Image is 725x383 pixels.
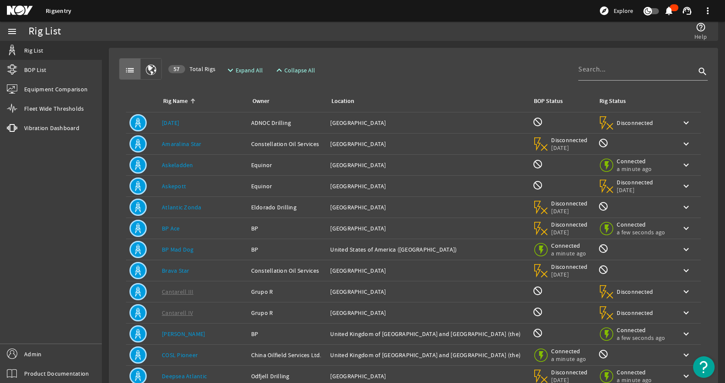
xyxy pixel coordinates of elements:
mat-icon: BOP Monitoring not available for this rig [533,117,543,127]
span: Disconnected [551,221,588,228]
a: Cantarell IV [162,309,193,317]
div: [GEOGRAPHIC_DATA] [330,140,526,148]
span: Admin [24,350,41,358]
div: Constellation Oil Services [251,266,324,275]
span: a minute ago [617,165,653,173]
div: Location [330,97,522,106]
a: Askepott [162,182,186,190]
span: [DATE] [551,207,588,215]
div: China Oilfield Services Ltd. [251,351,324,359]
div: [GEOGRAPHIC_DATA] [330,203,526,212]
span: a minute ago [551,249,588,257]
div: Grupo R [251,287,324,296]
span: Fleet Wide Thresholds [24,104,84,113]
span: Disconnected [551,263,588,271]
span: Expand All [236,66,263,75]
mat-icon: BOP Monitoring not available for this rig [533,286,543,296]
button: Open Resource Center [693,356,715,378]
div: [GEOGRAPHIC_DATA] [330,372,526,380]
mat-icon: BOP Monitoring not available for this rig [533,180,543,190]
div: BOP Status [534,97,563,106]
mat-icon: keyboard_arrow_down [681,244,691,255]
div: [GEOGRAPHIC_DATA] [330,266,526,275]
mat-icon: support_agent [682,6,692,16]
span: Connected [617,368,653,376]
span: Explore [614,6,633,15]
mat-icon: keyboard_arrow_down [681,118,691,128]
a: [PERSON_NAME] [162,330,205,338]
a: Askeladden [162,161,193,169]
div: Equinor [251,161,324,169]
mat-icon: menu [7,26,17,37]
div: Eldorado Drilling [251,203,324,212]
a: Cantarell III [162,288,193,296]
button: Explore [596,4,637,18]
mat-icon: keyboard_arrow_down [681,181,691,191]
div: BP [251,330,324,338]
span: Total Rigs [168,65,215,73]
mat-icon: Rig Monitoring not available for this rig [598,201,608,212]
a: Deepsea Atlantic [162,372,207,380]
mat-icon: notifications [664,6,674,16]
div: BP [251,224,324,233]
div: United Kingdom of [GEOGRAPHIC_DATA] and [GEOGRAPHIC_DATA] (the) [330,330,526,338]
mat-icon: BOP Monitoring not available for this rig [533,328,543,338]
button: Collapse All [271,62,318,78]
mat-icon: keyboard_arrow_down [681,350,691,360]
mat-icon: keyboard_arrow_down [681,265,691,276]
mat-icon: help_outline [696,22,706,32]
div: [GEOGRAPHIC_DATA] [330,161,526,169]
span: Disconnected [617,178,653,186]
span: a few seconds ago [617,334,665,342]
div: Owner [251,97,320,106]
span: Vibration Dashboard [24,124,79,132]
a: [DATE] [162,119,180,127]
mat-icon: keyboard_arrow_down [681,308,691,318]
div: [GEOGRAPHIC_DATA] [330,182,526,190]
mat-icon: keyboard_arrow_down [681,223,691,234]
span: Equipment Comparison [24,85,88,93]
mat-icon: keyboard_arrow_down [681,202,691,212]
span: Disconnected [617,119,653,127]
span: Disconnected [551,199,588,207]
div: Rig Name [162,97,241,106]
div: Rig Status [599,97,626,106]
i: search [697,66,708,77]
input: Search... [578,64,696,75]
span: Rig List [24,46,43,55]
mat-icon: keyboard_arrow_down [681,286,691,297]
div: Location [331,97,354,106]
a: COSL Pioneer [162,351,198,359]
mat-icon: Rig Monitoring not available for this rig [598,243,608,254]
div: Rig Name [163,97,188,106]
div: [GEOGRAPHIC_DATA] [330,118,526,127]
mat-icon: keyboard_arrow_down [681,160,691,170]
span: BOP List [24,65,46,74]
div: BP [251,245,324,254]
a: BP Ace [162,224,180,232]
span: Connected [617,157,653,165]
mat-icon: explore [599,6,609,16]
mat-icon: Rig Monitoring not available for this rig [598,349,608,359]
div: ADNOC Drilling [251,118,324,127]
a: Amaralina Star [162,140,202,148]
mat-icon: BOP Monitoring not available for this rig [533,307,543,317]
div: [GEOGRAPHIC_DATA] [330,308,526,317]
span: [DATE] [551,228,588,236]
span: Disconnected [551,368,588,376]
div: [GEOGRAPHIC_DATA] [330,287,526,296]
mat-icon: keyboard_arrow_down [681,371,691,381]
mat-icon: Rig Monitoring not available for this rig [598,265,608,275]
span: [DATE] [551,144,588,152]
a: Atlantic Zonda [162,203,202,211]
mat-icon: list [125,65,135,75]
div: [GEOGRAPHIC_DATA] [330,224,526,233]
span: Help [694,32,707,41]
mat-icon: vibration [7,123,17,133]
div: Owner [252,97,269,106]
div: Grupo R [251,308,324,317]
mat-icon: keyboard_arrow_down [681,139,691,149]
mat-icon: keyboard_arrow_down [681,329,691,339]
span: [DATE] [617,186,653,194]
span: Connected [617,326,665,334]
